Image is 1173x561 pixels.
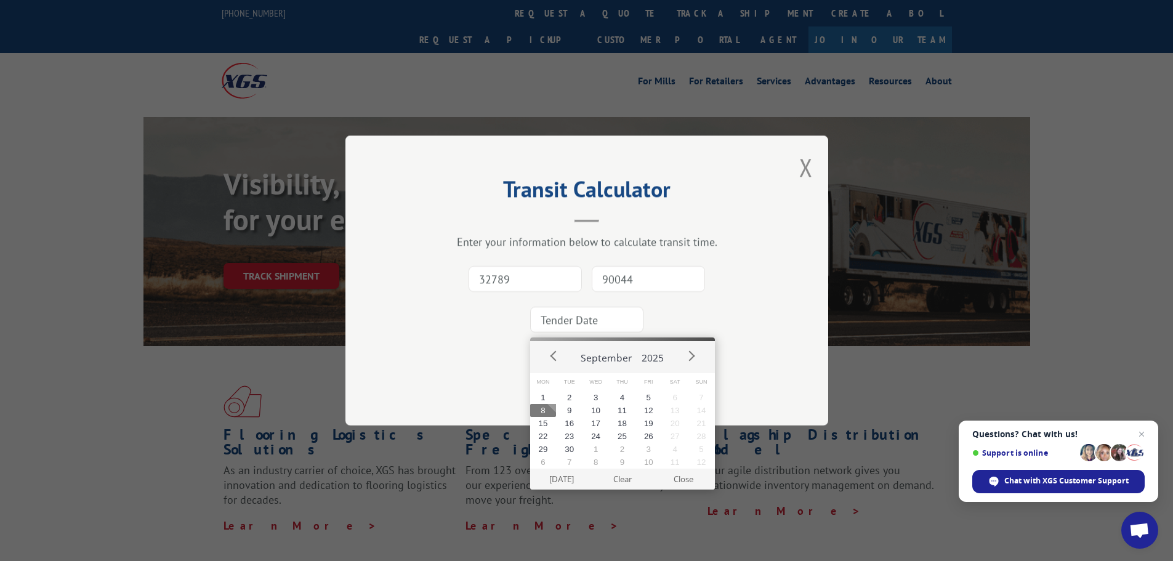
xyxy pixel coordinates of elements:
[662,456,688,469] button: 11
[530,307,643,333] input: Tender Date
[635,373,662,391] span: Fri
[688,391,715,404] button: 7
[688,373,715,391] span: Sun
[576,341,637,369] button: September
[972,429,1145,439] span: Questions? Chat with us!
[688,404,715,417] button: 14
[582,373,609,391] span: Wed
[799,151,813,184] button: Close modal
[653,469,714,490] button: Close
[530,456,557,469] button: 6
[688,430,715,443] button: 28
[582,443,609,456] button: 1
[592,266,705,292] input: Dest. Zip
[556,391,582,404] button: 2
[1134,427,1149,442] span: Close chat
[635,456,662,469] button: 10
[635,404,662,417] button: 12
[407,180,767,204] h2: Transit Calculator
[530,404,557,417] button: 8
[609,373,635,391] span: Thu
[609,404,635,417] button: 11
[682,347,700,365] button: Next
[662,443,688,456] button: 4
[609,456,635,469] button: 9
[662,404,688,417] button: 13
[1004,475,1129,486] span: Chat with XGS Customer Support
[635,417,662,430] button: 19
[662,417,688,430] button: 20
[662,373,688,391] span: Sat
[556,373,582,391] span: Tue
[662,430,688,443] button: 27
[1121,512,1158,549] div: Open chat
[582,430,609,443] button: 24
[530,443,557,456] button: 29
[556,443,582,456] button: 30
[609,430,635,443] button: 25
[556,430,582,443] button: 23
[972,448,1076,458] span: Support is online
[688,456,715,469] button: 12
[530,391,557,404] button: 1
[609,443,635,456] button: 2
[635,430,662,443] button: 26
[469,266,582,292] input: Origin Zip
[556,404,582,417] button: 9
[688,443,715,456] button: 5
[972,470,1145,493] div: Chat with XGS Customer Support
[582,391,609,404] button: 3
[582,417,609,430] button: 17
[635,391,662,404] button: 5
[592,469,653,490] button: Clear
[662,391,688,404] button: 6
[556,417,582,430] button: 16
[609,391,635,404] button: 4
[530,430,557,443] button: 22
[530,417,557,430] button: 15
[556,456,582,469] button: 7
[635,443,662,456] button: 3
[407,235,767,249] div: Enter your information below to calculate transit time.
[637,341,669,369] button: 2025
[688,417,715,430] button: 21
[582,404,609,417] button: 10
[582,456,609,469] button: 8
[545,347,563,365] button: Prev
[531,469,592,490] button: [DATE]
[609,417,635,430] button: 18
[530,373,557,391] span: Mon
